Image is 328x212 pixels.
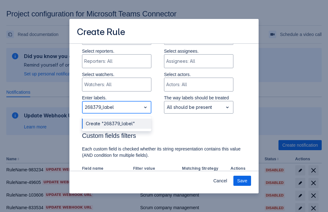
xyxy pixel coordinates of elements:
th: Filter value [131,165,179,173]
p: Select reporters. [82,48,151,54]
th: Actions [228,165,246,173]
p: The way labels should be treated [164,95,233,101]
div: Create "268379_label" [82,119,151,129]
p: Each custom field is checked whether its string representation contains this value (AND condition... [82,146,246,158]
th: Matching Strategy [179,165,228,173]
span: Cancel [213,176,227,186]
button: Save [233,176,251,186]
span: open [142,103,149,111]
p: Enter labels. [82,95,151,101]
p: Select assignees. [164,48,233,54]
span: Save [237,176,247,186]
button: Cancel [209,176,231,186]
span: open [224,103,231,111]
p: Select watchers. [82,71,151,78]
p: Select actors. [164,71,233,78]
h3: Create Rule [77,26,125,39]
h3: Custom fields filters [82,132,246,142]
th: Field name [82,165,131,173]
